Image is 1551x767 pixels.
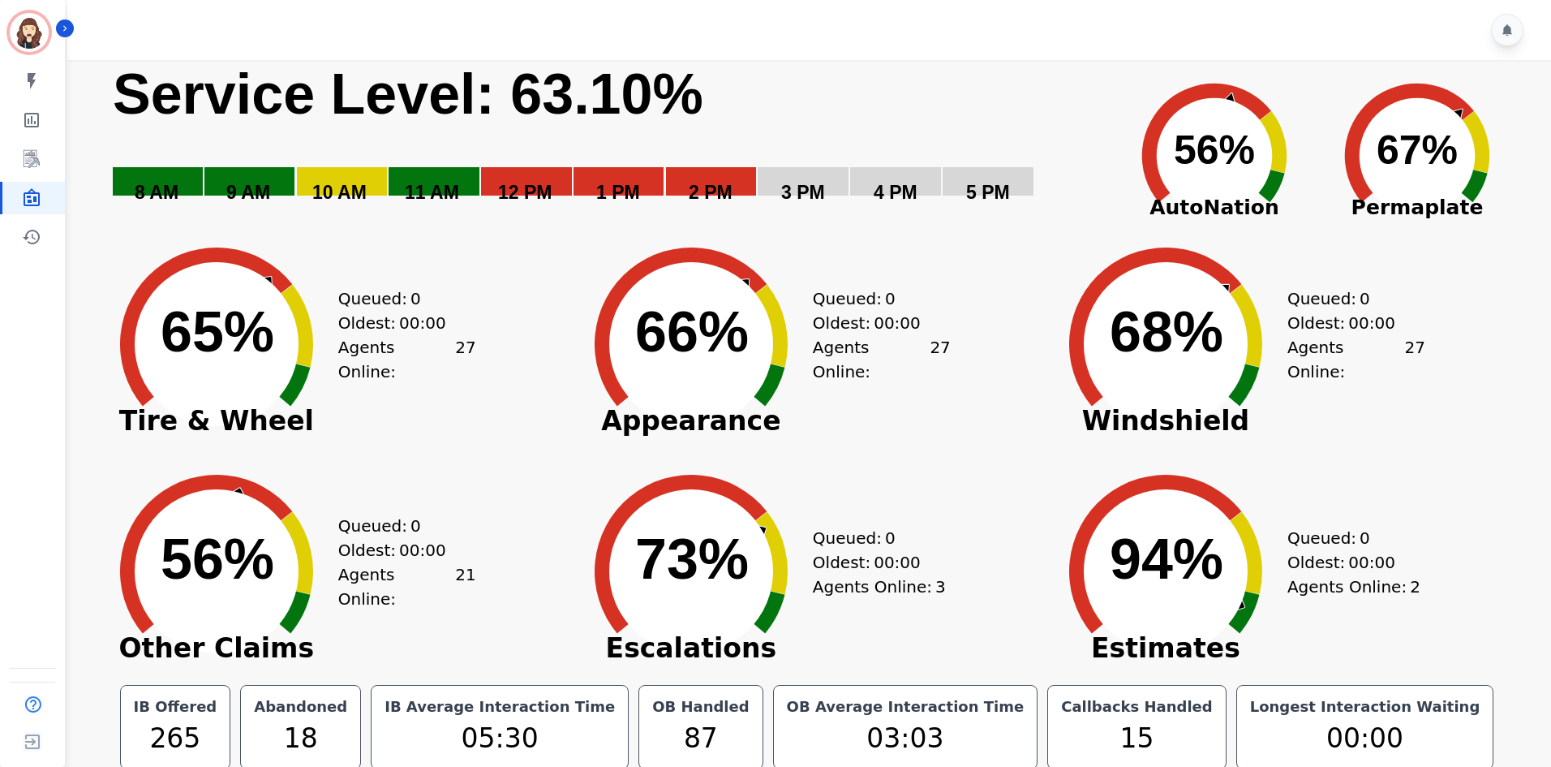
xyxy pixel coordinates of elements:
div: Queued: [813,287,934,311]
div: OB Average Interaction Time [784,696,1028,718]
span: Windshield [1044,413,1287,429]
text: 8 AM [135,182,178,203]
text: 3 PM [781,182,825,203]
div: 87 [649,718,752,759]
span: Escalations [569,640,813,657]
text: 65% [161,300,274,364]
text: 56% [1174,127,1255,173]
span: 0 [1360,287,1370,311]
div: 265 [131,718,221,759]
span: 00:00 [1348,311,1395,335]
div: Oldest: [1287,550,1409,575]
div: 03:03 [784,718,1028,759]
div: OB Handled [649,696,752,718]
span: AutoNation [1113,192,1316,223]
span: 00:00 [874,311,921,335]
div: Agents Online: [338,335,476,384]
text: 12 PM [498,182,552,203]
span: 0 [885,526,896,550]
span: Tire & Wheel [95,413,338,429]
div: Oldest: [1287,311,1409,335]
div: 15 [1058,718,1216,759]
div: 00:00 [1247,718,1484,759]
img: Bordered avatar [10,13,49,52]
text: 9 AM [226,182,270,203]
text: 5 PM [966,182,1010,203]
div: Abandoned [251,696,350,718]
span: 21 [455,562,475,611]
div: Queued: [813,526,934,550]
div: IB Average Interaction Time [381,696,618,718]
div: Queued: [1287,287,1409,311]
div: Agents Online: [813,335,951,384]
text: 66% [635,300,749,364]
div: Oldest: [338,538,460,562]
span: 00:00 [874,550,921,575]
span: 27 [930,335,950,384]
text: 4 PM [874,182,917,203]
div: Agents Online: [338,562,476,611]
span: 0 [410,514,421,538]
div: Longest Interaction Waiting [1247,696,1484,718]
div: 18 [251,718,350,759]
span: 0 [885,287,896,311]
span: 00:00 [399,538,446,562]
text: 56% [161,528,274,591]
span: Appearance [569,413,813,429]
svg: Service Level: 0% [111,60,1110,226]
div: Oldest: [338,311,460,335]
text: 94% [1110,528,1223,591]
text: 67% [1377,127,1458,173]
span: 00:00 [399,311,446,335]
span: 27 [455,335,475,384]
span: 00:00 [1348,550,1395,575]
text: 11 AM [405,182,459,203]
span: 3 [935,575,946,599]
span: 2 [1410,575,1420,599]
div: Callbacks Handled [1058,696,1216,718]
div: 05:30 [381,718,618,759]
div: Agents Online: [1287,575,1425,599]
text: 68% [1110,300,1223,364]
text: Service Level: 63.10% [113,62,703,126]
span: 27 [1404,335,1424,384]
span: 0 [410,287,421,311]
span: Estimates [1044,640,1287,657]
div: Agents Online: [813,575,951,599]
text: 1 PM [596,182,640,203]
div: Queued: [338,287,460,311]
div: Queued: [338,514,460,538]
div: Oldest: [813,311,934,335]
span: Permaplate [1316,192,1519,223]
div: Oldest: [813,550,934,575]
text: 73% [635,528,749,591]
span: 0 [1360,526,1370,550]
text: 10 AM [312,182,367,203]
text: 2 PM [689,182,733,203]
div: Agents Online: [1287,335,1425,384]
div: Queued: [1287,526,1409,550]
div: IB Offered [131,696,221,718]
span: Other Claims [95,640,338,657]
